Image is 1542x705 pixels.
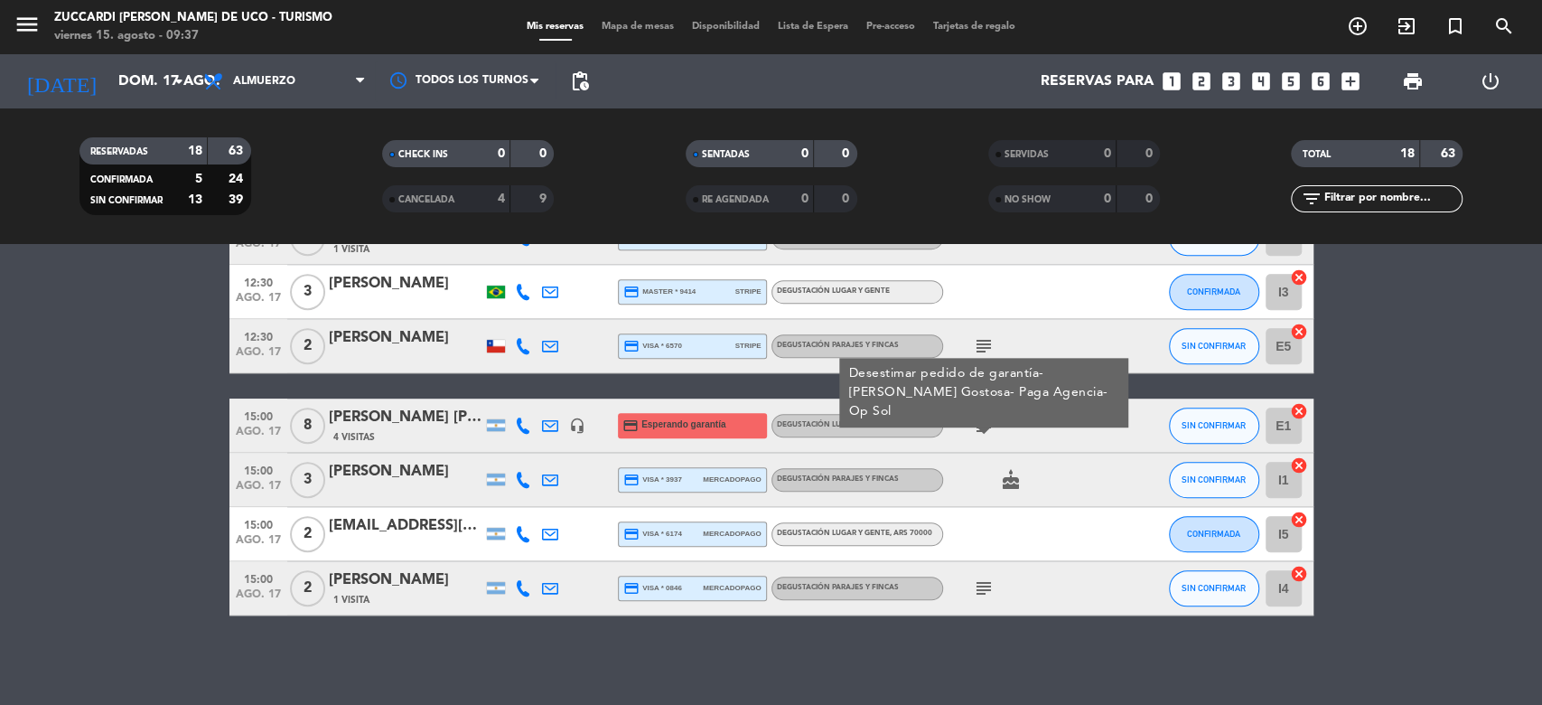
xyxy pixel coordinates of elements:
[890,421,932,428] span: , ARS 70000
[518,22,593,32] span: Mis reservas
[1290,402,1308,420] i: cancel
[1160,70,1183,93] i: looks_one
[1182,583,1246,593] span: SIN CONFIRMAR
[569,70,591,92] span: pending_actions
[233,75,295,88] span: Almuerzo
[801,193,808,205] strong: 0
[683,22,769,32] span: Disponibilidad
[236,325,281,346] span: 12:30
[229,145,247,157] strong: 63
[1339,70,1362,93] i: add_box
[857,22,924,32] span: Pre-acceso
[702,150,750,159] span: SENTADAS
[777,421,932,428] span: Degustación Lugar y Gente
[236,292,281,313] span: ago. 17
[1169,462,1259,498] button: SIN CONFIRMAR
[623,338,640,354] i: credit_card
[188,193,202,206] strong: 13
[229,193,247,206] strong: 39
[14,11,41,44] button: menu
[398,195,454,204] span: CANCELADA
[1322,189,1462,209] input: Filtrar por nombre...
[623,580,682,597] span: visa * 0846
[54,27,332,45] div: viernes 15. agosto - 09:37
[1249,70,1273,93] i: looks_4
[1220,70,1243,93] i: looks_3
[1169,570,1259,606] button: SIN CONFIRMAR
[623,338,682,354] span: visa * 6570
[973,335,995,357] i: subject
[290,462,325,498] span: 3
[1169,516,1259,552] button: CONFIRMADA
[1290,456,1308,475] i: cancel
[1104,193,1111,205] strong: 0
[1347,15,1369,37] i: add_circle_outline
[973,578,995,599] i: subject
[769,22,857,32] span: Lista de Espera
[1400,147,1415,160] strong: 18
[735,286,762,297] span: stripe
[1309,70,1332,93] i: looks_6
[290,516,325,552] span: 2
[1182,475,1246,484] span: SIN CONFIRMAR
[1145,147,1155,160] strong: 0
[290,408,325,444] span: 8
[329,272,482,296] div: [PERSON_NAME]
[1479,70,1500,92] i: power_settings_new
[777,584,899,591] span: Degustación Parajes Y Fincas
[290,328,325,364] span: 2
[188,145,202,157] strong: 18
[1041,73,1154,90] span: Reservas para
[236,534,281,555] span: ago. 17
[1145,193,1155,205] strong: 0
[702,195,769,204] span: RE AGENDADA
[90,175,153,184] span: CONFIRMADA
[236,513,281,534] span: 15:00
[1169,408,1259,444] button: SIN CONFIRMAR
[90,147,148,156] span: RESERVADAS
[14,11,41,38] i: menu
[333,242,369,257] span: 1 Visita
[1396,15,1417,37] i: exit_to_app
[54,9,332,27] div: Zuccardi [PERSON_NAME] de Uco - Turismo
[1300,188,1322,210] i: filter_list
[623,284,640,300] i: credit_card
[236,426,281,446] span: ago. 17
[333,593,369,607] span: 1 Visita
[90,196,163,205] span: SIN CONFIRMAR
[777,287,890,295] span: Degustación Lugar y Gente
[842,147,853,160] strong: 0
[1290,565,1308,583] i: cancel
[703,582,761,594] span: mercadopago
[236,568,281,588] span: 15:00
[1493,15,1515,37] i: search
[777,475,899,483] span: Degustación Parajes Y Fincas
[1290,268,1308,287] i: cancel
[1290,323,1308,341] i: cancel
[290,570,325,606] span: 2
[735,340,762,352] span: stripe
[1005,195,1051,204] span: NO SHOW
[1182,341,1246,351] span: SIN CONFIRMAR
[290,274,325,310] span: 3
[1000,469,1022,491] i: cake
[236,588,281,609] span: ago. 17
[539,193,550,205] strong: 9
[236,480,281,501] span: ago. 17
[924,22,1024,32] span: Tarjetas de regalo
[1279,70,1303,93] i: looks_5
[498,193,505,205] strong: 4
[593,22,683,32] span: Mapa de mesas
[236,459,281,480] span: 15:00
[1187,529,1240,539] span: CONFIRMADA
[1452,54,1528,108] div: LOG OUT
[329,514,482,538] div: [EMAIL_ADDRESS][DOMAIN_NAME]
[1190,70,1213,93] i: looks_two
[1005,150,1049,159] span: SERVIDAS
[623,580,640,597] i: credit_card
[236,405,281,426] span: 15:00
[623,284,696,300] span: master * 9414
[1444,15,1466,37] i: turned_in_not
[801,147,808,160] strong: 0
[1104,147,1111,160] strong: 0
